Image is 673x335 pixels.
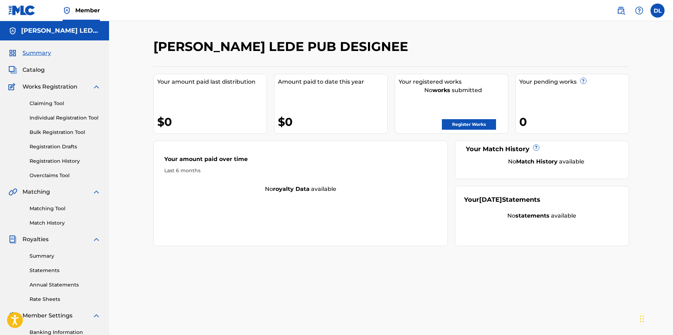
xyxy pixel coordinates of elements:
img: expand [92,188,101,196]
img: Member Settings [8,311,17,320]
span: Works Registration [23,83,77,91]
div: 0 [519,114,629,130]
div: $0 [157,114,267,130]
a: Rate Sheets [30,296,101,303]
a: Public Search [614,4,628,18]
span: Member [75,6,100,14]
strong: works [432,87,450,94]
div: Your registered works [399,78,508,86]
img: Matching [8,188,17,196]
img: expand [92,235,101,244]
div: No available [464,212,620,220]
div: No submitted [399,86,508,95]
span: Summary [23,49,51,57]
span: Matching [23,188,50,196]
a: Registration History [30,157,101,165]
img: help [635,6,643,15]
img: MLC Logo [8,5,36,15]
a: Matching Tool [30,205,101,212]
div: Your amount paid last distribution [157,78,267,86]
div: No available [473,157,620,166]
a: Claiming Tool [30,100,101,107]
div: Last 6 months [164,167,437,174]
span: ? [533,145,539,150]
iframe: Resource Center [653,223,673,279]
img: Catalog [8,66,17,74]
strong: royalty data [273,186,310,192]
span: Catalog [23,66,45,74]
img: Works Registration [8,83,18,91]
strong: statements [515,212,550,219]
img: search [617,6,625,15]
div: Your Statements [464,195,540,205]
img: Top Rightsholder [63,6,71,15]
a: Annual Statements [30,281,101,289]
img: Summary [8,49,17,57]
div: No available [154,185,448,193]
div: $0 [278,114,387,130]
img: Royalties [8,235,17,244]
h5: DODD MICHAEL LEDE PUB DESIGNEE [21,27,101,35]
a: Individual Registration Tool [30,114,101,122]
img: Accounts [8,27,17,35]
iframe: Chat Widget [638,301,673,335]
div: Your Match History [464,144,620,154]
strong: Match History [516,158,558,165]
div: Your amount paid over time [164,155,437,167]
a: CatalogCatalog [8,66,45,74]
span: Member Settings [23,311,72,320]
div: User Menu [650,4,665,18]
a: Overclaims Tool [30,172,101,179]
a: Bulk Registration Tool [30,129,101,136]
div: Help [632,4,646,18]
a: Registration Drafts [30,143,101,150]
div: Amount paid to date this year [278,78,387,86]
a: Statements [30,267,101,274]
a: Match History [30,219,101,227]
span: ? [580,78,586,84]
img: expand [92,311,101,320]
h2: [PERSON_NAME] LEDE PUB DESIGNEE [153,39,412,54]
div: Drag [640,308,644,329]
a: SummarySummary [8,49,51,57]
div: Your pending works [519,78,629,86]
a: Summary [30,252,101,260]
span: [DATE] [479,196,502,204]
span: Royalties [23,235,49,244]
img: expand [92,83,101,91]
a: Register Works [442,119,496,130]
